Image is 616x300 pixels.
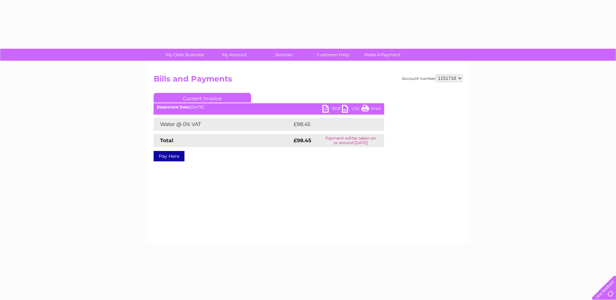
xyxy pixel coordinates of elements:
strong: Total [160,137,173,144]
div: [DATE] [154,105,384,109]
h2: Bills and Payments [154,74,463,87]
a: Pay Here [154,151,184,161]
a: Current Invoice [154,93,251,103]
a: CSV [342,105,361,114]
strong: £98.45 [294,137,311,144]
a: My Account [207,49,261,61]
a: My Clear Business [158,49,212,61]
a: Services [257,49,310,61]
a: Customer Help [306,49,360,61]
td: £98.45 [292,118,371,131]
a: Make A Payment [356,49,409,61]
a: PDF [322,105,342,114]
div: Account number [402,74,463,82]
td: Payment will be taken on or around [DATE] [318,134,384,147]
td: Water @ 0% VAT [154,118,292,131]
a: Print [361,105,381,114]
b: Statement Date: [157,105,190,109]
